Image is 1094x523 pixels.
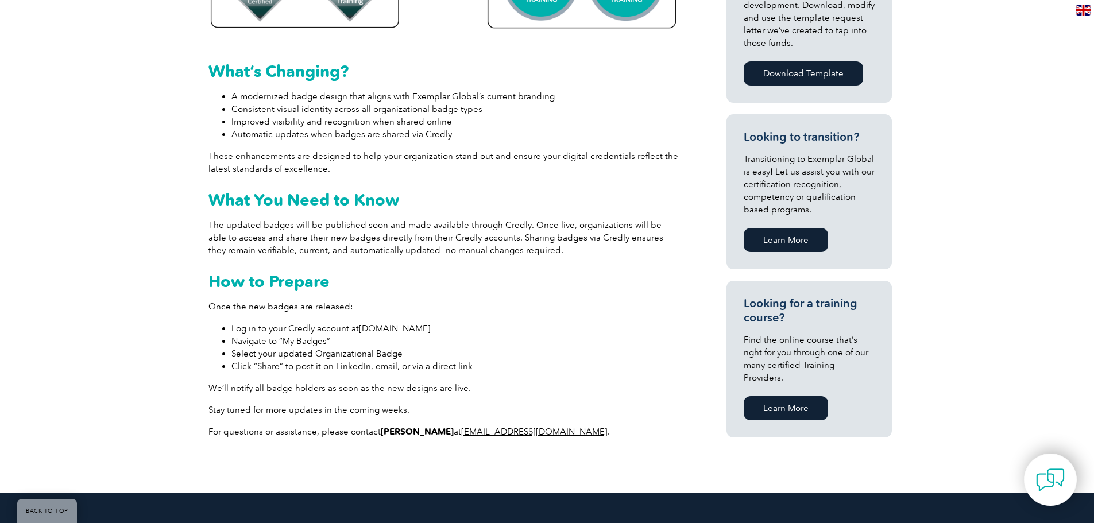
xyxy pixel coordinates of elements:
strong: [PERSON_NAME] [381,427,454,437]
p: For questions or assistance, please contact at . [208,425,679,438]
li: Navigate to “My Badges” [231,335,679,347]
a: Learn More [744,396,828,420]
strong: What’s Changing? [208,61,349,81]
p: Find the online course that’s right for you through one of our many certified Training Providers. [744,334,875,384]
a: [EMAIL_ADDRESS][DOMAIN_NAME] [461,427,608,437]
li: Click “Share” to post it on LinkedIn, email, or via a direct link [231,360,679,373]
li: Select your updated Organizational Badge [231,347,679,360]
h3: Looking for a training course? [744,296,875,325]
strong: How to Prepare [208,272,330,291]
img: contact-chat.png [1036,466,1065,494]
p: Stay tuned for more updates in the coming weeks. [208,404,679,416]
h3: Looking to transition? [744,130,875,144]
p: These enhancements are designed to help your organization stand out and ensure your digital crede... [208,150,679,175]
a: Learn More [744,228,828,252]
li: Improved visibility and recognition when shared online [231,115,679,128]
a: BACK TO TOP [17,499,77,523]
p: We’ll notify all badge holders as soon as the new designs are live. [208,382,679,394]
li: Automatic updates when badges are shared via Credly [231,128,679,141]
img: en [1076,5,1091,16]
li: A modernized badge design that aligns with Exemplar Global’s current branding [231,90,679,103]
li: Consistent visual identity across all organizational badge types [231,103,679,115]
li: Log in to your Credly account at [231,322,679,335]
p: Once the new badges are released: [208,300,679,313]
p: Transitioning to Exemplar Global is easy! Let us assist you with our certification recognition, c... [744,153,875,216]
strong: What You Need to Know [208,190,399,210]
p: The updated badges will be published soon and made available through Credly. Once live, organizat... [208,219,679,257]
a: [DOMAIN_NAME] [359,323,431,334]
a: Download Template [744,61,863,86]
